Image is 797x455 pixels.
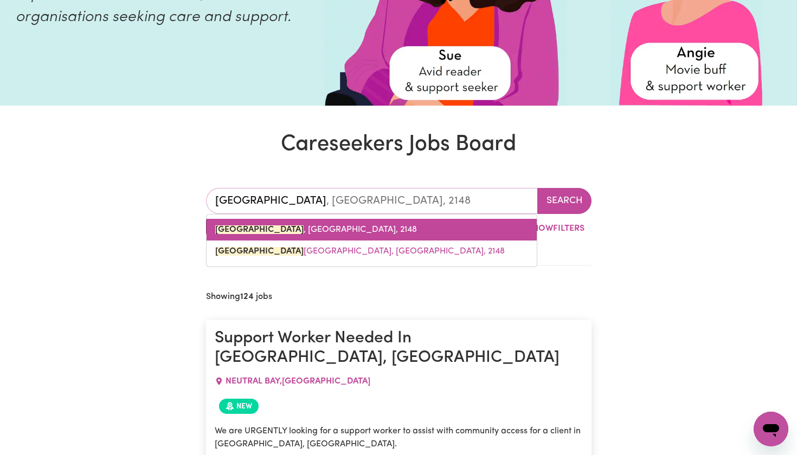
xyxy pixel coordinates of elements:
span: Show [528,224,553,233]
button: Search [537,188,592,214]
b: 124 [240,292,254,301]
h2: Showing jobs [206,292,272,302]
p: We are URGENTLY looking for a support worker to assist with community access for a client in [GEO... [215,425,583,451]
mark: [GEOGRAPHIC_DATA] [215,225,304,234]
mark: [GEOGRAPHIC_DATA] [215,247,304,256]
div: menu-options [206,214,537,267]
a: BLACKTOWN WESTPOINT, New South Wales, 2148 [207,240,537,262]
span: Job posted within the last 30 days [219,399,259,414]
a: BLACKTOWN, New South Wales, 2148 [207,219,537,240]
button: ShowFilters [507,218,592,239]
h1: Support Worker Needed In [GEOGRAPHIC_DATA], [GEOGRAPHIC_DATA] [215,329,583,368]
span: , [GEOGRAPHIC_DATA], 2148 [215,225,417,234]
iframe: Button to launch messaging window [754,412,788,446]
span: NEUTRAL BAY , [GEOGRAPHIC_DATA] [226,377,370,386]
span: [GEOGRAPHIC_DATA], [GEOGRAPHIC_DATA], 2148 [215,247,505,256]
input: Enter a suburb or postcode [206,188,538,214]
